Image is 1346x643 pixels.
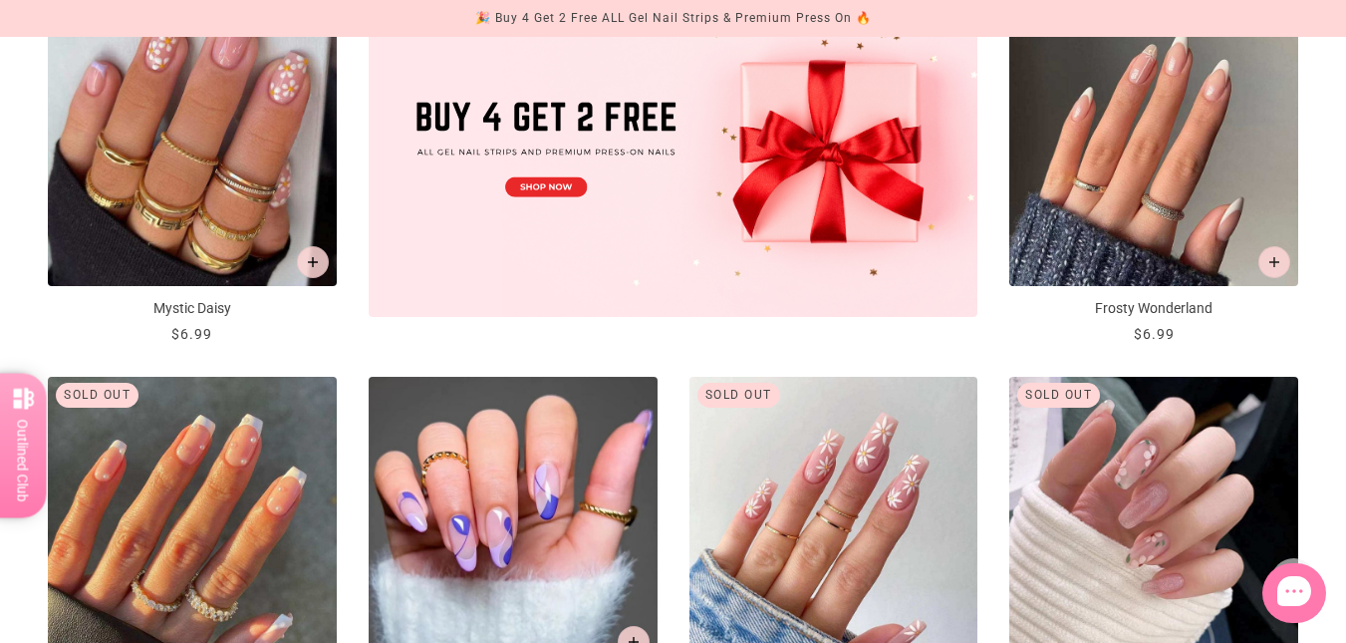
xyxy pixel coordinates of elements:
[297,246,329,278] button: Add to cart
[1258,246,1290,278] button: Add to cart
[1134,326,1175,342] span: $6.99
[697,383,780,408] div: Sold out
[1017,383,1100,408] div: Sold out
[171,326,212,342] span: $6.99
[48,298,337,319] p: Mystic Daisy
[475,8,872,29] div: 🎉 Buy 4 Get 2 Free ALL Gel Nail Strips & Premium Press On 🔥
[1009,298,1298,319] p: Frosty Wonderland
[56,383,138,408] div: Sold out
